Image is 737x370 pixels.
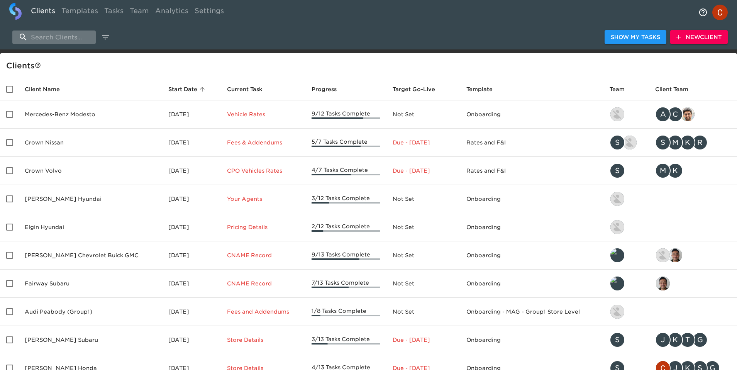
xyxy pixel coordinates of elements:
[460,157,603,185] td: Rates and F&I
[668,332,683,348] div: K
[610,276,643,291] div: leland@roadster.com
[460,241,603,270] td: Onboarding
[655,332,671,348] div: J
[227,280,300,287] p: CNAME Record
[305,100,386,129] td: 9/12 Tasks Complete
[610,107,624,121] img: kevin.lo@roadster.com
[305,129,386,157] td: 5/7 Tasks Complete
[466,85,503,94] span: Template
[305,157,386,185] td: 4/7 Tasks Complete
[655,107,731,122] div: angelique.nurse@roadster.com, clayton.mandel@roadster.com, sandeep@simplemnt.com
[655,135,671,150] div: S
[9,3,22,20] img: logo
[191,3,227,22] a: Settings
[680,135,695,150] div: K
[162,129,220,157] td: [DATE]
[460,298,603,326] td: Onboarding - MAG - Group1 Store Level
[19,185,162,213] td: [PERSON_NAME] Hyundai
[655,276,731,291] div: sai@simplemnt.com
[681,107,695,121] img: sandeep@simplemnt.com
[305,185,386,213] td: 3/12 Tasks Complete
[393,139,454,146] p: Due - [DATE]
[656,277,670,290] img: sai@simplemnt.com
[610,332,643,348] div: savannah@roadster.com
[35,62,41,68] svg: This is a list of all of your clients and clients shared with you
[610,248,624,262] img: leland@roadster.com
[227,85,273,94] span: Current Task
[227,251,300,259] p: CNAME Record
[227,85,263,94] span: This is the next Task in this Hub that should be completed
[656,248,670,262] img: nikko.foster@roadster.com
[668,163,683,178] div: K
[162,270,220,298] td: [DATE]
[162,298,220,326] td: [DATE]
[670,30,728,44] button: NewClient
[19,213,162,241] td: Elgin Hyundai
[19,298,162,326] td: Audi Peabody (Group1)
[460,185,603,213] td: Onboarding
[393,167,454,175] p: Due - [DATE]
[655,248,731,263] div: nikko.foster@roadster.com, sai@simplemnt.com
[152,3,191,22] a: Analytics
[668,135,683,150] div: M
[623,136,637,149] img: austin@roadster.com
[19,326,162,354] td: [PERSON_NAME] Subaru
[610,135,625,150] div: S
[668,107,683,122] div: C
[305,241,386,270] td: 9/13 Tasks Complete
[610,304,643,319] div: nikko.foster@roadster.com
[162,100,220,129] td: [DATE]
[610,107,643,122] div: kevin.lo@roadster.com
[386,298,460,326] td: Not Set
[227,167,300,175] p: CPO Vehicles Rates
[610,192,624,206] img: kevin.lo@roadster.com
[305,213,386,241] td: 2/12 Tasks Complete
[227,110,300,118] p: Vehicle Rates
[605,30,666,44] button: Show My Tasks
[19,157,162,185] td: Crown Volvo
[162,157,220,185] td: [DATE]
[610,220,624,234] img: kevin.lo@roadster.com
[168,85,207,94] span: Start Date
[393,336,454,344] p: Due - [DATE]
[460,270,603,298] td: Onboarding
[19,270,162,298] td: Fairway Subaru
[162,241,220,270] td: [DATE]
[610,277,624,290] img: leland@roadster.com
[393,85,445,94] span: Target Go-Live
[676,32,722,42] span: New Client
[162,185,220,213] td: [DATE]
[610,305,624,319] img: nikko.foster@roadster.com
[305,270,386,298] td: 7/13 Tasks Complete
[101,3,127,22] a: Tasks
[460,326,603,354] td: Onboarding
[227,336,300,344] p: Store Details
[12,31,96,44] input: search
[712,5,728,20] img: Profile
[386,100,460,129] td: Not Set
[655,135,731,150] div: sparent@crowncars.com, mcooley@crowncars.com, kwilson@crowncars.com, rrobins@crowncars.com
[6,59,734,72] div: Client s
[393,85,435,94] span: Calculated based on the start date and the duration of all Tasks contained in this Hub.
[386,185,460,213] td: Not Set
[610,191,643,207] div: kevin.lo@roadster.com
[28,3,58,22] a: Clients
[227,308,300,316] p: Fees and Addendums
[386,213,460,241] td: Not Set
[611,32,660,42] span: Show My Tasks
[58,3,101,22] a: Templates
[386,241,460,270] td: Not Set
[668,248,682,262] img: sai@simplemnt.com
[19,241,162,270] td: [PERSON_NAME] Chevrolet Buick GMC
[692,332,708,348] div: G
[610,85,635,94] span: Team
[305,298,386,326] td: 1/8 Tasks Complete
[610,163,643,178] div: savannah@roadster.com
[386,270,460,298] td: Not Set
[655,332,731,348] div: james.kurtenbach@schomp.com, kevin.mand@schomp.com, tj.joyce@schomp.com, george.lawton@schomp.com
[610,163,625,178] div: S
[305,326,386,354] td: 3/13 Tasks Complete
[460,100,603,129] td: Onboarding
[692,135,708,150] div: R
[312,85,347,94] span: Progress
